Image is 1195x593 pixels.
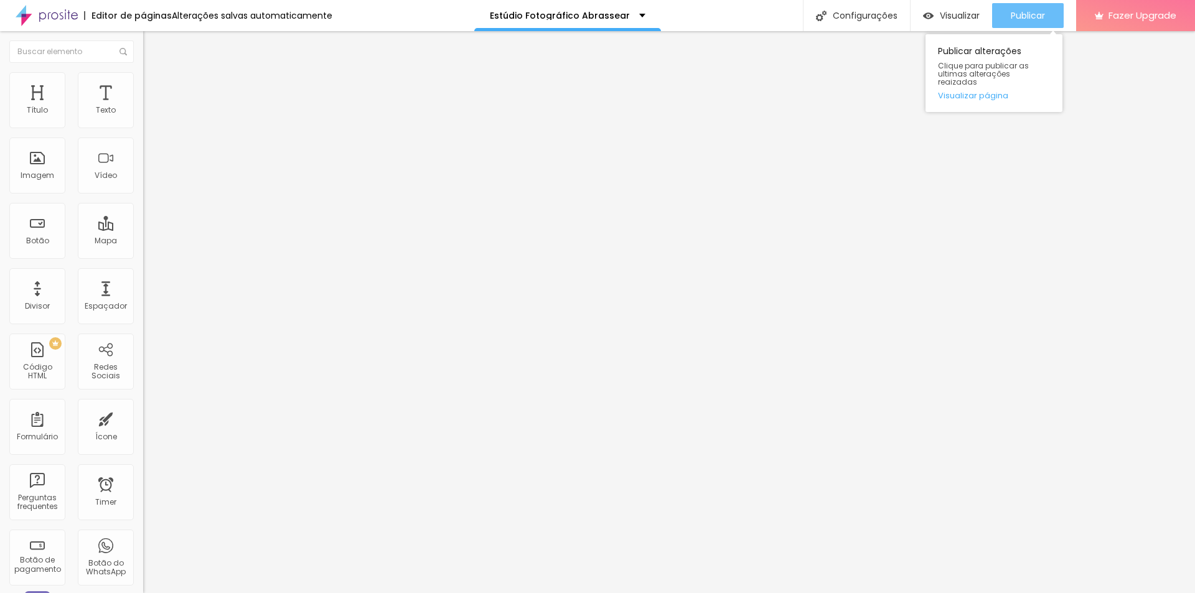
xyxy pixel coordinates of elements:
[1108,10,1176,21] span: Fazer Upgrade
[938,62,1050,86] span: Clique para publicar as ultimas alterações reaizadas
[923,11,934,21] img: view-1.svg
[95,498,116,507] div: Timer
[9,40,134,63] input: Buscar elemento
[938,91,1050,100] a: Visualizar página
[81,559,130,577] div: Botão do WhatsApp
[119,48,127,55] img: Icone
[27,106,48,114] div: Título
[490,11,630,20] p: Estúdio Fotográfico Abrassear
[81,363,130,381] div: Redes Sociais
[17,432,58,441] div: Formulário
[95,236,117,245] div: Mapa
[85,302,127,311] div: Espaçador
[992,3,1064,28] button: Publicar
[1011,11,1045,21] span: Publicar
[926,34,1062,112] div: Publicar alterações
[12,363,62,381] div: Código HTML
[96,106,116,114] div: Texto
[84,11,172,20] div: Editor de páginas
[95,432,117,441] div: Ícone
[940,11,980,21] span: Visualizar
[95,171,117,180] div: Vídeo
[21,171,54,180] div: Imagem
[12,493,62,511] div: Perguntas frequentes
[12,556,62,574] div: Botão de pagamento
[26,236,49,245] div: Botão
[911,3,992,28] button: Visualizar
[816,11,827,21] img: Icone
[172,11,332,20] div: Alterações salvas automaticamente
[143,31,1195,593] iframe: Editor
[25,302,50,311] div: Divisor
